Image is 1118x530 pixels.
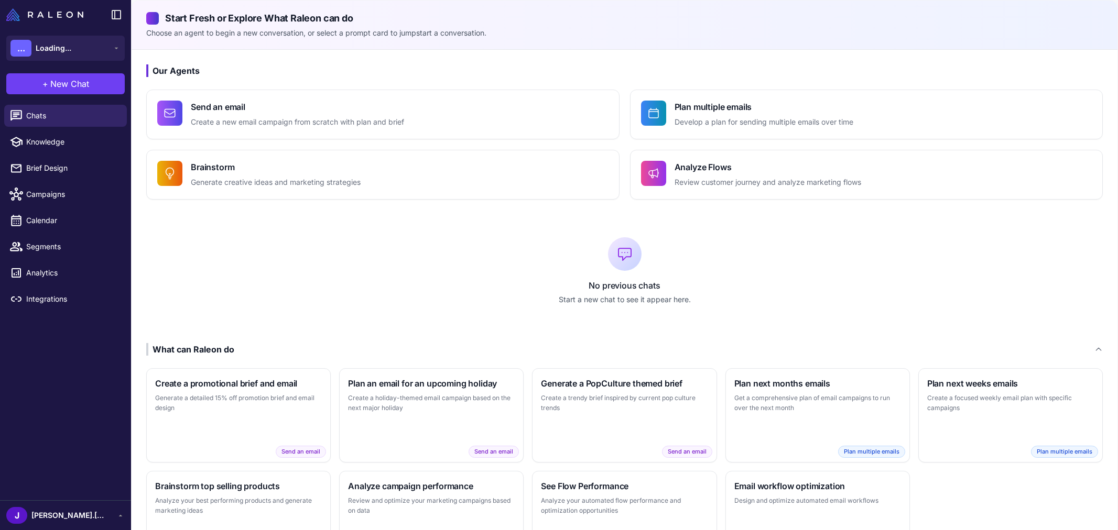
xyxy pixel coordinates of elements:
[734,480,901,492] h3: Email workflow optimization
[146,343,234,356] div: What can Raleon do
[4,105,127,127] a: Chats
[26,215,118,226] span: Calendar
[26,267,118,279] span: Analytics
[348,377,515,390] h3: Plan an email for an upcoming holiday
[469,446,519,458] span: Send an email
[146,279,1103,292] p: No previous chats
[26,241,118,252] span: Segments
[26,162,118,174] span: Brief Design
[4,236,127,258] a: Segments
[146,368,331,462] button: Create a promotional brief and emailGenerate a detailed 15% off promotion brief and email designS...
[541,480,708,492] h3: See Flow Performance
[146,64,1103,77] h3: Our Agents
[630,150,1103,200] button: Analyze FlowsReview customer journey and analyze marketing flows
[4,131,127,153] a: Knowledge
[10,40,31,57] div: ...
[36,42,71,54] span: Loading...
[4,183,127,205] a: Campaigns
[4,288,127,310] a: Integrations
[6,73,125,94] button: +New Chat
[146,294,1103,305] p: Start a new chat to see it appear here.
[918,368,1103,462] button: Plan next weeks emailsCreate a focused weekly email plan with specific campaignsPlan multiple emails
[4,157,127,179] a: Brief Design
[675,101,853,113] h4: Plan multiple emails
[146,150,620,200] button: BrainstormGenerate creative ideas and marketing strategies
[348,495,515,516] p: Review and optimize your marketing campaigns based on data
[50,78,89,90] span: New Chat
[675,176,861,189] p: Review customer journey and analyze marketing flows
[541,377,708,390] h3: Generate a PopCulture themed brief
[191,161,361,173] h4: Brainstorm
[4,262,127,284] a: Analytics
[630,90,1103,139] button: Plan multiple emailsDevelop a plan for sending multiple emails over time
[927,393,1094,413] p: Create a focused weekly email plan with specific campaigns
[155,495,322,516] p: Analyze your best performing products and generate marketing ideas
[6,8,88,21] a: Raleon Logo
[725,368,910,462] button: Plan next months emailsGet a comprehensive plan of email campaigns to run over the next monthPlan...
[1031,446,1098,458] span: Plan multiple emails
[4,209,127,231] a: Calendar
[26,293,118,305] span: Integrations
[42,78,48,90] span: +
[6,507,27,524] div: J
[541,393,708,413] p: Create a trendy brief inspired by current pop culture trends
[927,377,1094,390] h3: Plan next weeks emails
[838,446,905,458] span: Plan multiple emails
[26,110,118,122] span: Chats
[675,116,853,128] p: Develop a plan for sending multiple emails over time
[26,136,118,148] span: Knowledge
[146,11,1103,25] h2: Start Fresh or Explore What Raleon can do
[155,393,322,413] p: Generate a detailed 15% off promotion brief and email design
[146,90,620,139] button: Send an emailCreate a new email campaign from scratch with plan and brief
[31,510,105,521] span: [PERSON_NAME].[PERSON_NAME]
[339,368,524,462] button: Plan an email for an upcoming holidayCreate a holiday-themed email campaign based on the next maj...
[146,27,1103,39] p: Choose an agent to begin a new conversation, or select a prompt card to jumpstart a conversation.
[662,446,712,458] span: Send an email
[155,480,322,492] h3: Brainstorm top selling products
[155,377,322,390] h3: Create a promotional brief and email
[734,393,901,413] p: Get a comprehensive plan of email campaigns to run over the next month
[26,189,118,200] span: Campaigns
[276,446,326,458] span: Send an email
[675,161,861,173] h4: Analyze Flows
[191,176,361,189] p: Generate creative ideas and marketing strategies
[191,116,404,128] p: Create a new email campaign from scratch with plan and brief
[348,393,515,413] p: Create a holiday-themed email campaign based on the next major holiday
[191,101,404,113] h4: Send an email
[532,368,717,462] button: Generate a PopCulture themed briefCreate a trendy brief inspired by current pop culture trendsSen...
[6,8,83,21] img: Raleon Logo
[348,480,515,492] h3: Analyze campaign performance
[541,495,708,516] p: Analyze your automated flow performance and optimization opportunities
[734,377,901,390] h3: Plan next months emails
[734,495,901,506] p: Design and optimize automated email workflows
[6,36,125,61] button: ...Loading...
